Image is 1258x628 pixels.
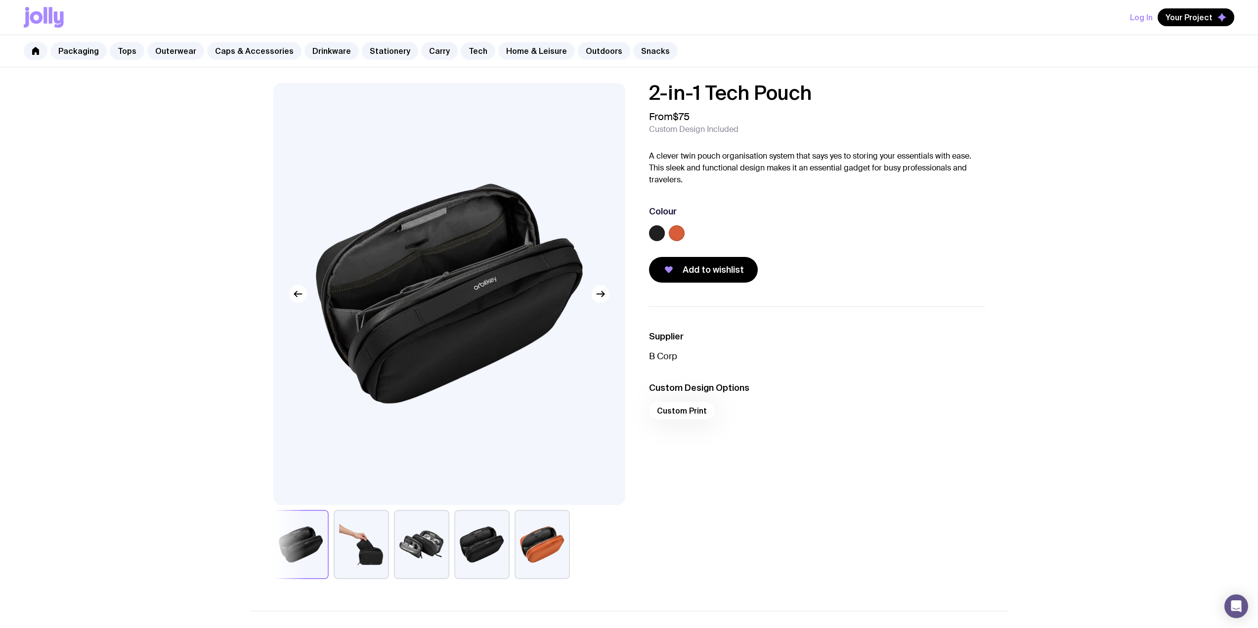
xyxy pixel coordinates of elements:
[304,42,359,60] a: Drinkware
[649,350,985,362] p: B Corp
[649,83,985,103] h1: 2-in-1 Tech Pouch
[649,150,985,186] p: A clever twin pouch organisation system that says yes to storing your essentials with ease. This ...
[1166,12,1213,22] span: Your Project
[649,331,985,342] h3: Supplier
[649,111,690,123] span: From
[673,110,690,123] span: $75
[110,42,144,60] a: Tops
[362,42,418,60] a: Stationery
[147,42,204,60] a: Outerwear
[1224,594,1248,618] div: Open Intercom Messenger
[649,382,985,394] h3: Custom Design Options
[498,42,575,60] a: Home & Leisure
[207,42,302,60] a: Caps & Accessories
[50,42,107,60] a: Packaging
[1130,8,1153,26] button: Log In
[649,206,677,217] h3: Colour
[683,264,744,276] span: Add to wishlist
[1158,8,1234,26] button: Your Project
[578,42,630,60] a: Outdoors
[421,42,458,60] a: Carry
[649,125,738,134] span: Custom Design Included
[633,42,678,60] a: Snacks
[649,257,758,283] button: Add to wishlist
[461,42,495,60] a: Tech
